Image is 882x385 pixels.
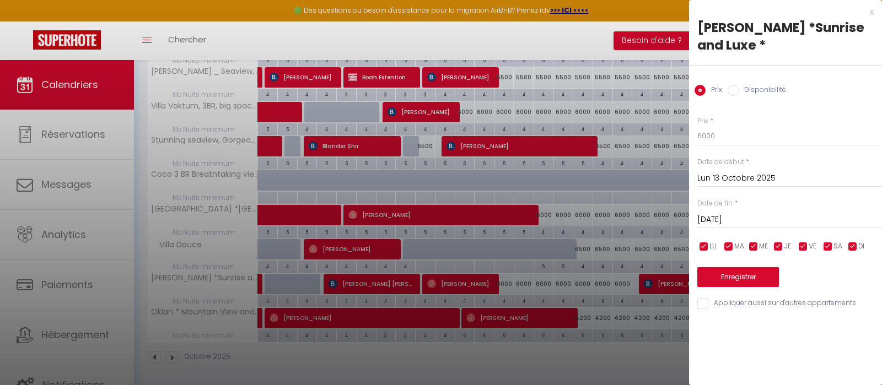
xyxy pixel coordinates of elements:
[697,19,874,54] div: [PERSON_NAME] *Sunrise and Luxe *
[833,241,842,252] span: SA
[706,85,722,97] label: Prix
[697,116,708,127] label: Prix
[697,198,733,209] label: Date de fin
[697,267,779,287] button: Enregistrer
[739,85,786,97] label: Disponibilité
[809,241,816,252] span: VE
[709,241,717,252] span: LU
[689,6,874,19] div: x
[734,241,744,252] span: MA
[858,241,864,252] span: DI
[759,241,768,252] span: ME
[784,241,791,252] span: JE
[697,157,744,167] label: Date de début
